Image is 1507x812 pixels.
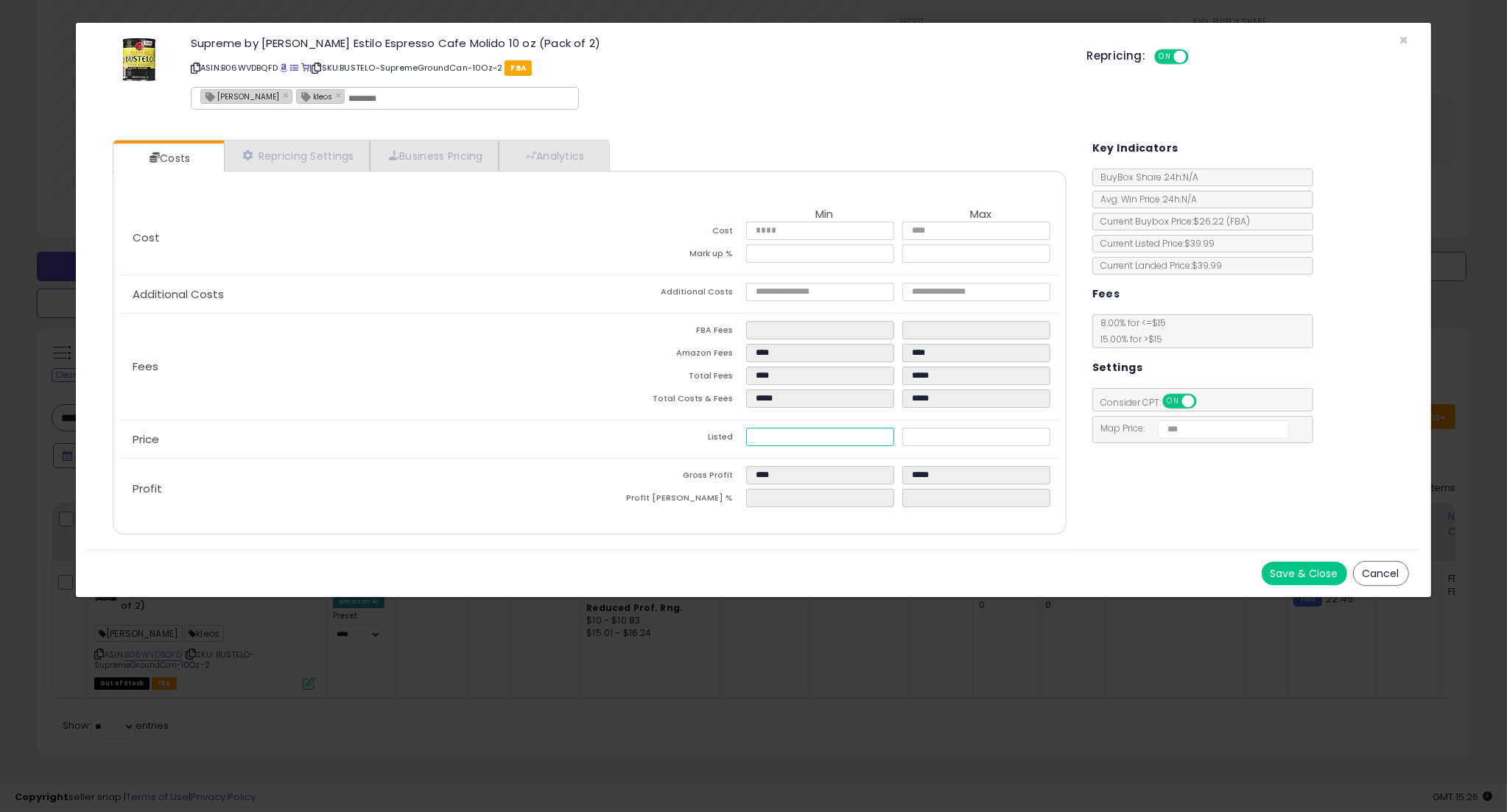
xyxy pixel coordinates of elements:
th: Max [902,208,1058,222]
td: Listed [590,428,746,451]
a: Repricing Settings [224,141,370,171]
a: All offer listings [291,62,299,74]
p: ASIN: B06WVDBQFD | SKU: BUSTELO-SupremeGroundCan-10Oz-2 [191,56,1064,80]
td: Cost [590,222,746,244]
a: × [336,88,345,102]
span: 8.00 % for <= $15 [1093,317,1166,345]
span: × [1399,29,1409,51]
span: kleos [297,90,332,102]
span: OFF [1194,395,1218,408]
span: [PERSON_NAME] [201,90,279,102]
span: BuyBox Share 24h: N/A [1093,171,1198,183]
p: Additional Costs [121,289,589,300]
a: BuyBox page [280,62,288,74]
th: Min [746,208,902,222]
span: OFF [1187,51,1210,63]
h3: Supreme by [PERSON_NAME] Estilo Espresso Cafe Molido 10 oz (Pack of 2) [191,38,1064,49]
span: 15.00 % for > $15 [1093,333,1162,345]
p: Cost [121,232,589,244]
span: Current Landed Price: $39.99 [1093,259,1222,272]
a: Your listing only [301,62,309,74]
a: Analytics [499,141,608,171]
a: × [283,88,292,102]
a: Costs [113,144,222,173]
span: FBA [505,60,532,76]
td: Mark up % [590,244,746,267]
button: Save & Close [1262,562,1347,585]
a: Business Pricing [370,141,499,171]
h5: Fees [1092,285,1120,303]
td: Gross Profit [590,466,746,489]
p: Profit [121,483,589,495]
td: Amazon Fees [590,344,746,367]
h5: Repricing: [1086,50,1145,62]
span: ( FBA ) [1226,215,1250,227]
span: Consider CPT: [1093,396,1216,409]
span: Current Buybox Price: [1093,215,1250,227]
td: Total Costs & Fees [590,389,746,412]
p: Price [121,434,589,445]
td: Total Fees [590,367,746,389]
td: FBA Fees [590,321,746,344]
h5: Key Indicators [1092,139,1178,158]
span: $26.22 [1193,215,1250,227]
td: Profit [PERSON_NAME] % [590,489,746,512]
span: Map Price: [1093,422,1290,434]
span: ON [1156,51,1175,63]
p: Fees [121,361,589,373]
button: Cancel [1353,561,1409,586]
h5: Settings [1092,359,1142,377]
img: 51byIvIWj-L._SL60_.jpg [122,38,156,82]
span: Current Listed Price: $39.99 [1093,237,1215,250]
span: ON [1164,395,1182,408]
td: Additional Costs [590,283,746,306]
span: Avg. Win Price 24h: N/A [1093,193,1197,205]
